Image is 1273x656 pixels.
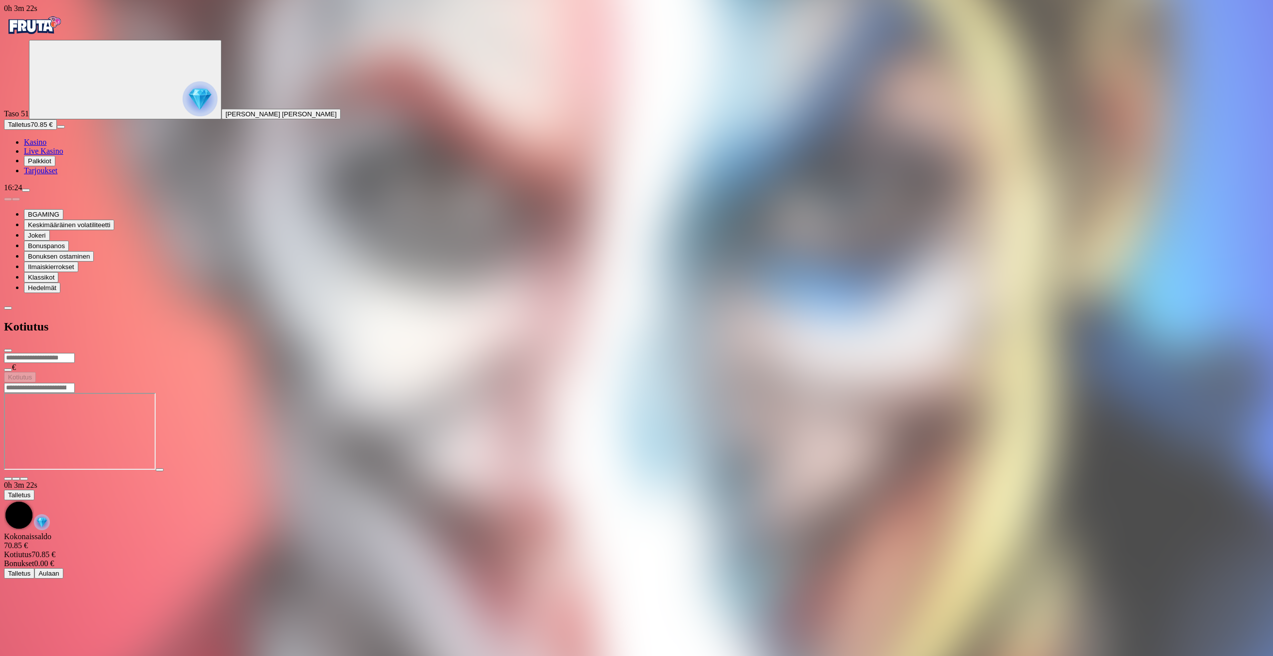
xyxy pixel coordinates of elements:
button: Talletusplus icon70.85 € [4,119,57,130]
span: Live Kasino [24,147,63,155]
span: Kasino [24,138,46,146]
input: Search [4,383,75,393]
button: menu [57,125,65,128]
span: 70.85 € [30,121,52,128]
span: user session time [4,481,37,489]
span: Taso 51 [4,109,29,118]
button: Keskimääräinen volatiliteetti [24,220,114,230]
button: chevron-left icon [4,307,12,310]
div: 70.85 € [4,541,1269,550]
button: close icon [4,477,12,480]
button: reward progress [29,40,221,119]
button: Talletus [4,490,34,500]
span: Aulaan [38,570,59,577]
button: Talletus [4,568,34,579]
button: Hedelmät [24,283,60,293]
div: Kokonaissaldo [4,532,1269,550]
button: play icon [156,468,164,471]
button: Klassikot [24,272,58,283]
span: Jokeri [28,232,46,239]
button: Kotiutus [4,372,36,382]
span: Talletus [8,491,30,499]
div: 70.85 € [4,550,1269,559]
div: Game menu content [4,532,1269,579]
span: user session time [4,4,37,12]
span: Keskimääräinen volatiliteetti [28,221,110,229]
span: Talletus [8,121,30,128]
span: BGAMING [28,211,59,218]
button: [PERSON_NAME] [PERSON_NAME] [221,109,341,119]
span: Klassikot [28,274,54,281]
span: Bonuspanos [28,242,65,250]
button: Ilmaiskierrokset [24,262,78,272]
span: Hedelmät [28,284,56,292]
iframe: Joker vs Joker [4,393,156,470]
span: Kotiutus [4,550,31,559]
a: gift-inverted iconTarjoukset [24,166,57,175]
span: Ilmaiskierrokset [28,263,74,271]
a: poker-chip iconLive Kasino [24,147,63,155]
button: menu [22,189,30,192]
button: reward iconPalkkiot [24,156,55,166]
span: Kotiutus [8,373,32,381]
a: diamond iconKasino [24,138,46,146]
button: prev slide [4,198,12,201]
button: Aulaan [34,568,63,579]
button: close [4,349,12,352]
nav: Primary [4,13,1269,175]
span: 16:24 [4,183,22,192]
span: Palkkiot [28,157,51,165]
span: Tarjoukset [24,166,57,175]
button: eye icon [4,368,12,371]
div: Game menu [4,481,1269,532]
img: reward-icon [34,514,50,530]
button: BGAMING [24,209,63,220]
button: fullscreen icon [20,477,28,480]
button: Jokeri [24,230,50,241]
button: Bonuksen ostaminen [24,251,94,262]
button: chevron-down icon [12,477,20,480]
span: Talletus [8,570,30,577]
span: Bonukset [4,559,34,568]
div: 0.00 € [4,559,1269,568]
button: next slide [12,198,20,201]
button: Bonuspanos [24,241,69,251]
span: € [12,363,16,371]
img: Fruta [4,13,64,38]
span: Bonuksen ostaminen [28,253,90,260]
img: reward progress [183,81,217,116]
h2: Kotiutus [4,320,1269,333]
a: Fruta [4,31,64,39]
span: [PERSON_NAME] [PERSON_NAME] [225,110,337,118]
